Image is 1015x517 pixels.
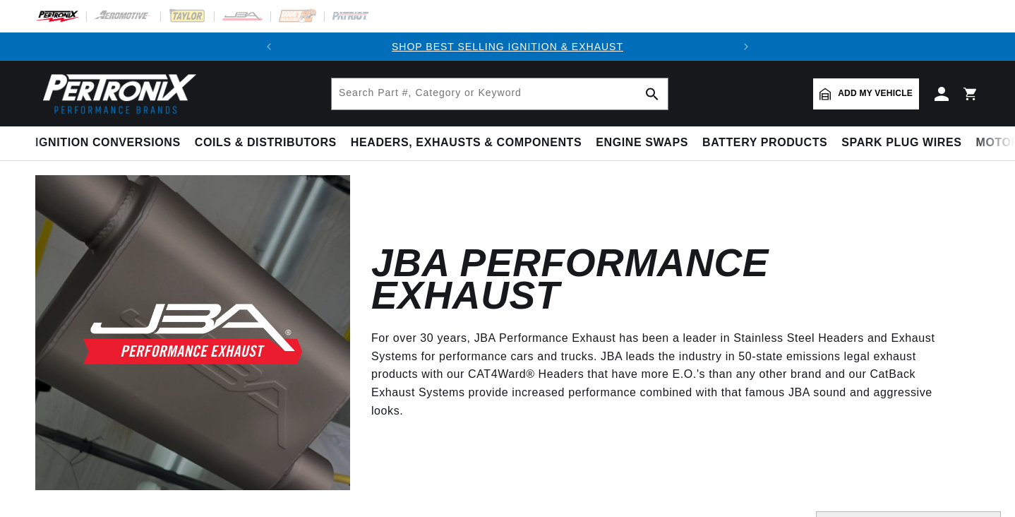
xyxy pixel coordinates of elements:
summary: Ignition Conversions [35,126,188,160]
span: Engine Swaps [596,136,688,150]
img: JBA Performance Exhaust [35,175,350,490]
div: Announcement [283,39,732,54]
summary: Engine Swaps [589,126,695,160]
span: Ignition Conversions [35,136,181,150]
span: Battery Products [702,136,827,150]
summary: Coils & Distributors [188,126,344,160]
summary: Battery Products [695,126,834,160]
button: Translation missing: en.sections.announcements.next_announcement [732,32,760,61]
h2: JBA Performance Exhaust [371,246,959,313]
summary: Spark Plug Wires [834,126,968,160]
span: Headers, Exhausts & Components [351,136,582,150]
span: Add my vehicle [838,87,913,100]
a: SHOP BEST SELLING IGNITION & EXHAUST [392,41,623,52]
img: Pertronix [35,69,198,118]
span: Coils & Distributors [195,136,337,150]
a: Add my vehicle [813,78,919,109]
input: Search Part #, Category or Keyword [332,78,668,109]
div: 1 of 2 [283,39,732,54]
button: search button [637,78,668,109]
button: Translation missing: en.sections.announcements.previous_announcement [255,32,283,61]
p: For over 30 years, JBA Performance Exhaust has been a leader in Stainless Steel Headers and Exhau... [371,329,959,420]
summary: Headers, Exhausts & Components [344,126,589,160]
span: Spark Plug Wires [841,136,961,150]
